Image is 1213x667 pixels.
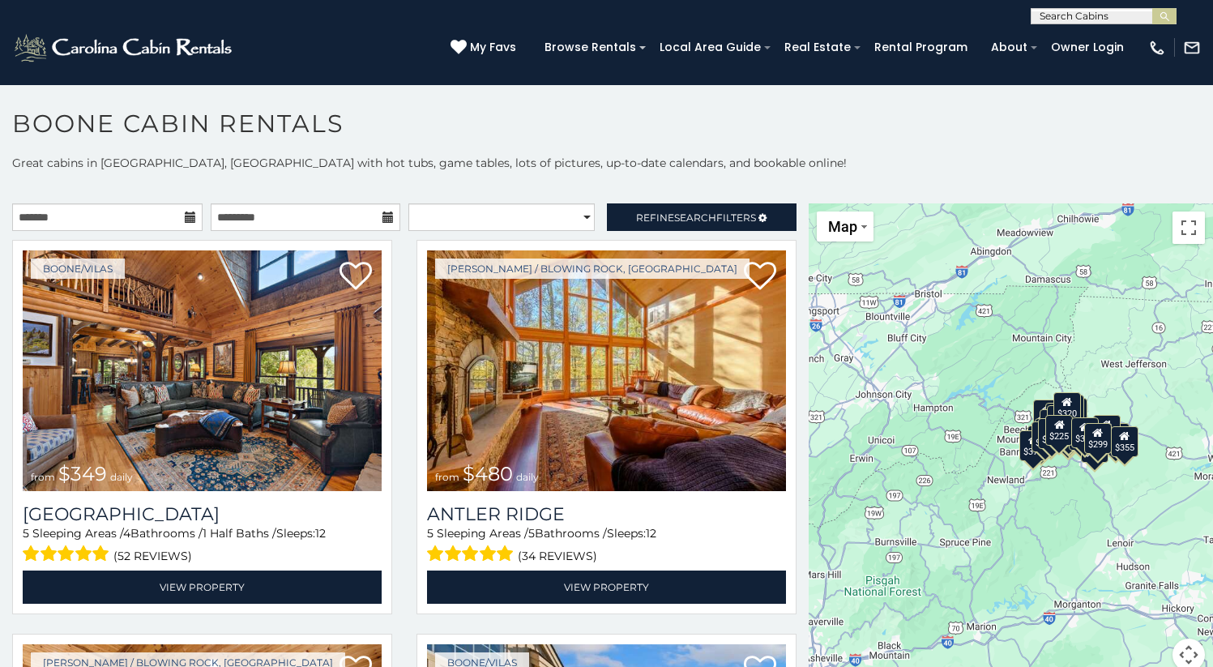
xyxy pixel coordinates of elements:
[518,545,597,567] span: (34 reviews)
[451,39,520,57] a: My Favs
[31,471,55,483] span: from
[113,545,192,567] span: (52 reviews)
[607,203,797,231] a: RefineSearchFilters
[1045,415,1073,446] div: $225
[1033,400,1061,430] div: $635
[1148,39,1166,57] img: phone-regular-white.png
[1053,391,1080,422] div: $320
[58,462,107,485] span: $349
[23,250,382,491] a: Diamond Creek Lodge from $349 daily
[427,250,786,491] a: Antler Ridge from $480 daily
[1083,423,1111,454] div: $299
[23,250,382,491] img: Diamond Creek Lodge
[1070,417,1098,447] div: $380
[516,471,539,483] span: daily
[1054,420,1082,451] div: $315
[110,471,133,483] span: daily
[817,212,873,242] button: Change map style
[1056,395,1083,425] div: $255
[1060,398,1087,429] div: $250
[1172,212,1205,244] button: Toggle fullscreen view
[31,259,125,279] a: Boone/Vilas
[23,525,382,567] div: Sleeping Areas / Bathrooms / Sleeps:
[528,526,535,541] span: 5
[23,526,29,541] span: 5
[427,250,786,491] img: Antler Ridge
[23,571,382,604] a: View Property
[1092,415,1120,446] div: $930
[828,218,857,235] span: Map
[427,526,434,541] span: 5
[427,503,786,525] a: Antler Ridge
[1043,35,1132,60] a: Owner Login
[536,35,644,60] a: Browse Rentals
[636,212,756,224] span: Refine Filters
[1183,39,1201,57] img: mail-regular-white.png
[744,260,776,294] a: Add to favorites
[646,526,656,541] span: 12
[12,32,237,64] img: White-1-2.png
[435,259,750,279] a: [PERSON_NAME] / Blowing Rock, [GEOGRAPHIC_DATA]
[651,35,769,60] a: Local Area Guide
[315,526,326,541] span: 12
[674,212,716,224] span: Search
[1031,421,1059,451] div: $325
[23,503,382,525] a: [GEOGRAPHIC_DATA]
[23,503,382,525] h3: Diamond Creek Lodge
[1054,415,1082,446] div: $395
[983,35,1036,60] a: About
[470,39,516,56] span: My Favs
[123,526,130,541] span: 4
[776,35,859,60] a: Real Estate
[1038,418,1066,449] div: $395
[866,35,976,60] a: Rental Program
[1110,426,1138,457] div: $355
[427,571,786,604] a: View Property
[463,462,513,485] span: $480
[203,526,276,541] span: 1 Half Baths /
[427,525,786,567] div: Sleeping Areas / Bathrooms / Sleeps:
[340,260,372,294] a: Add to favorites
[1081,432,1108,463] div: $350
[1019,430,1047,460] div: $375
[435,471,459,483] span: from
